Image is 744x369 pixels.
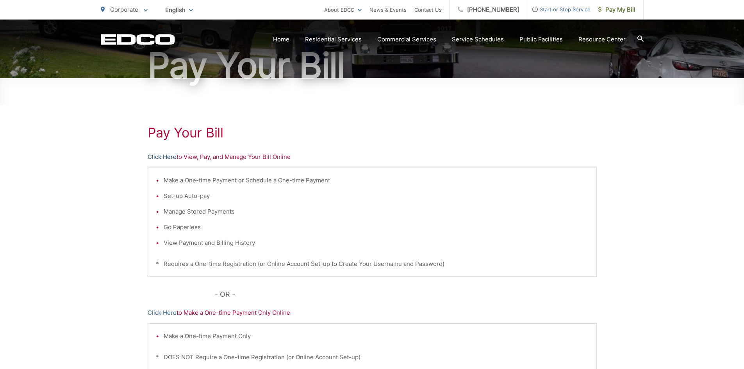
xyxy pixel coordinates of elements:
a: Contact Us [414,5,442,14]
span: English [159,3,199,17]
h1: Pay Your Bill [148,125,597,141]
li: Make a One-time Payment Only [164,332,589,341]
span: Corporate [110,6,138,13]
li: Go Paperless [164,223,589,232]
li: View Payment and Billing History [164,238,589,248]
a: EDCD logo. Return to the homepage. [101,34,175,45]
a: News & Events [369,5,407,14]
p: * Requires a One-time Registration (or Online Account Set-up to Create Your Username and Password) [156,259,589,269]
a: Resource Center [578,35,626,44]
a: Click Here [148,152,177,162]
p: * DOES NOT Require a One-time Registration (or Online Account Set-up) [156,353,589,362]
a: Residential Services [305,35,362,44]
li: Set-up Auto-pay [164,191,589,201]
a: Commercial Services [377,35,436,44]
li: Manage Stored Payments [164,207,589,216]
a: Service Schedules [452,35,504,44]
p: - OR - [215,289,597,300]
p: to Make a One-time Payment Only Online [148,308,597,317]
a: Public Facilities [519,35,563,44]
a: About EDCO [324,5,362,14]
li: Make a One-time Payment or Schedule a One-time Payment [164,176,589,185]
a: Home [273,35,289,44]
span: Pay My Bill [598,5,635,14]
h1: Pay Your Bill [101,46,644,85]
a: Click Here [148,308,177,317]
p: to View, Pay, and Manage Your Bill Online [148,152,597,162]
